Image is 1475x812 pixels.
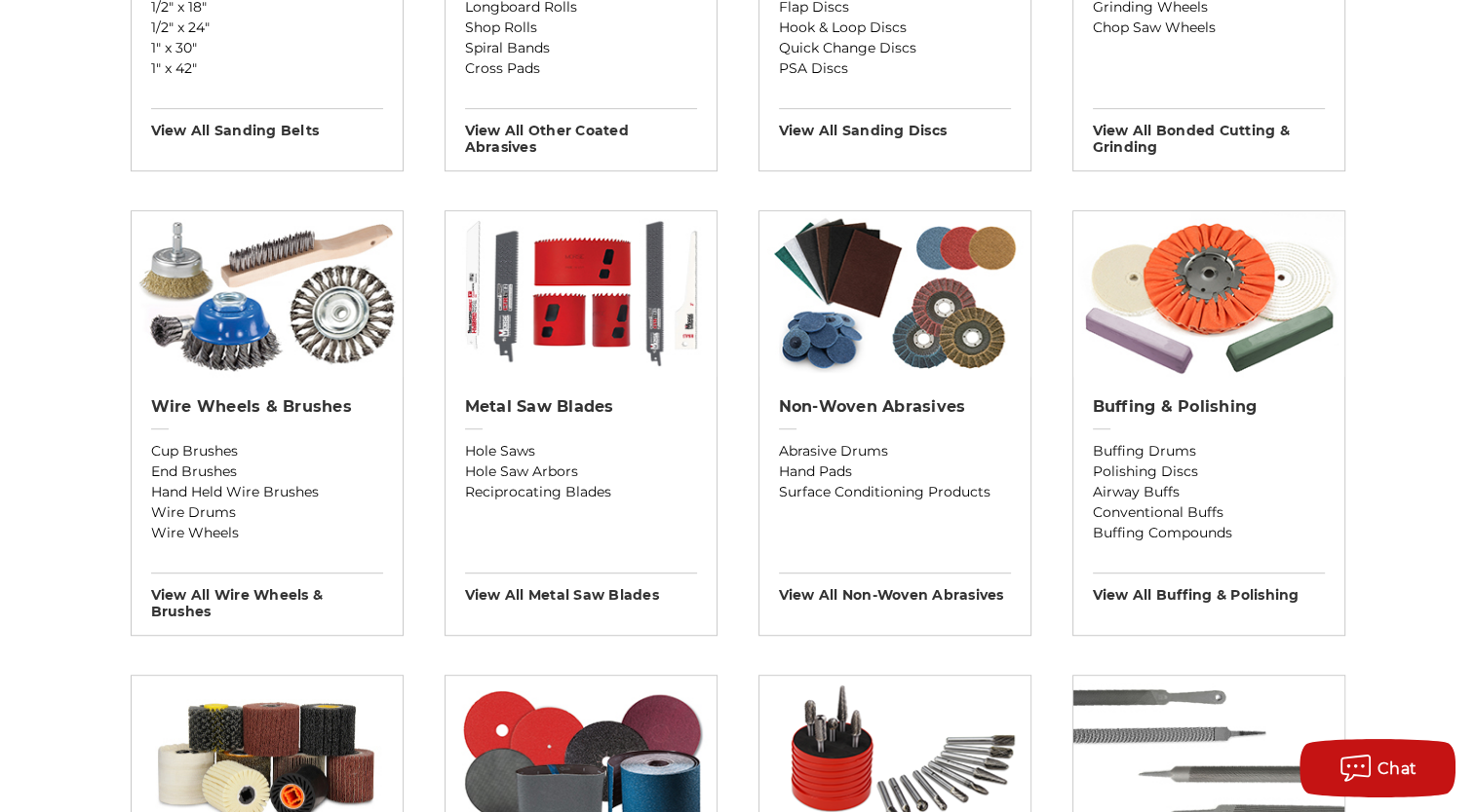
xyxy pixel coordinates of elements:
[132,211,403,377] img: Wire Wheels & Brushes
[779,461,1011,482] a: Hand Pads
[151,461,383,482] a: End Brushes
[779,18,1011,38] a: Hook & Loop Discs
[465,38,697,58] a: Spiral Bands
[1378,759,1417,778] span: Chat
[465,482,697,502] a: Reciprocating Blades
[465,572,697,604] h3: View All metal saw blades
[1093,482,1325,502] a: Airway Buffs
[151,523,383,543] a: Wire Wheels
[1300,739,1456,797] button: Chat
[151,18,383,38] a: 1/2" x 24"
[1093,502,1325,523] a: Conventional Buffs
[759,211,1030,377] img: Non-woven Abrasives
[779,58,1011,79] a: PSA Discs
[1093,108,1325,156] h3: View All bonded cutting & grinding
[779,482,1011,502] a: Surface Conditioning Products
[151,482,383,502] a: Hand Held Wire Brushes
[446,211,717,377] img: Metal Saw Blades
[151,441,383,461] a: Cup Brushes
[779,397,1011,417] h2: Non-woven Abrasives
[465,108,697,156] h3: View All other coated abrasives
[151,38,383,58] a: 1" x 30"
[151,108,383,139] h3: View All sanding belts
[1093,572,1325,604] h3: View All buffing & polishing
[465,441,697,461] a: Hole Saws
[1093,18,1325,38] a: Chop Saw Wheels
[779,441,1011,461] a: Abrasive Drums
[151,502,383,523] a: Wire Drums
[1073,211,1344,377] img: Buffing & Polishing
[1093,461,1325,482] a: Polishing Discs
[779,108,1011,139] h3: View All sanding discs
[465,397,697,417] h2: Metal Saw Blades
[151,397,383,417] h2: Wire Wheels & Brushes
[779,38,1011,58] a: Quick Change Discs
[779,572,1011,604] h3: View All non-woven abrasives
[465,18,697,38] a: Shop Rolls
[151,572,383,620] h3: View All wire wheels & brushes
[151,58,383,79] a: 1" x 42"
[1093,441,1325,461] a: Buffing Drums
[1093,523,1325,543] a: Buffing Compounds
[465,461,697,482] a: Hole Saw Arbors
[1093,397,1325,417] h2: Buffing & Polishing
[465,58,697,79] a: Cross Pads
